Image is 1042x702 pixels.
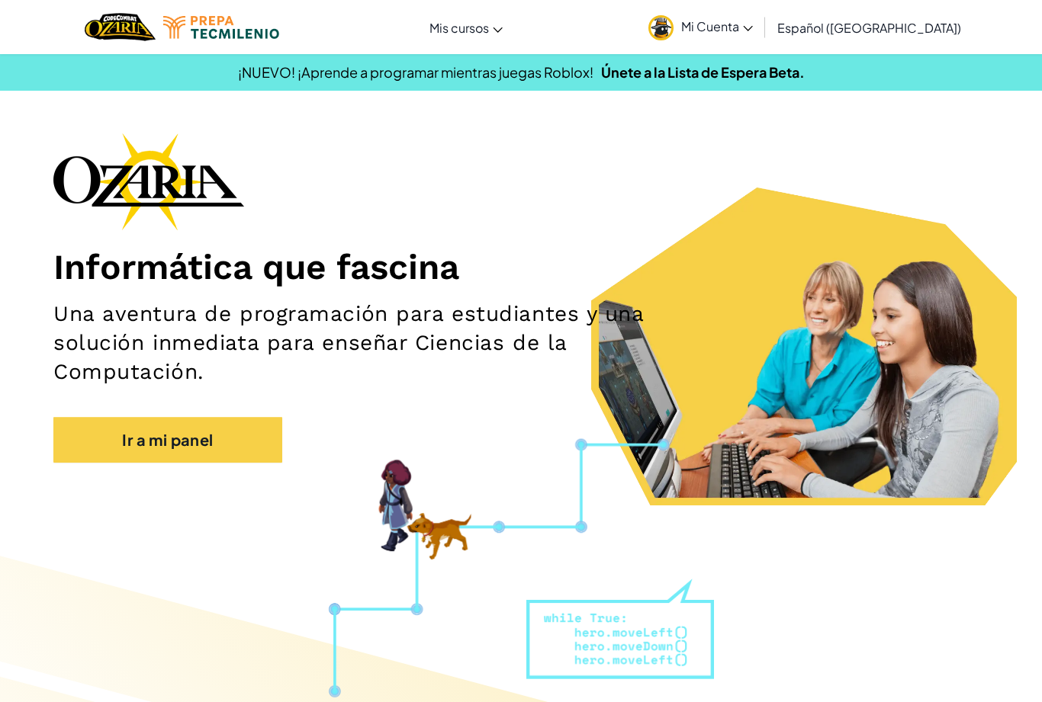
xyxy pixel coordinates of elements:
a: Únete a la Lista de Espera Beta. [601,63,805,81]
span: Mi Cuenta [681,18,753,34]
img: Home [85,11,156,43]
img: avatar [648,15,674,40]
a: Ozaria by CodeCombat logo [85,11,156,43]
a: Mi Cuenta [641,3,761,51]
span: ¡NUEVO! ¡Aprende a programar mientras juegas Roblox! [238,63,593,81]
span: Mis cursos [429,20,489,36]
a: Ir a mi panel [53,417,282,463]
h2: Una aventura de programación para estudiantes y una solución inmediata para enseñar Ciencias de l... [53,300,680,386]
h1: Informática que fascina [53,245,989,288]
a: Mis cursos [422,7,510,48]
img: Tecmilenio logo [163,16,279,39]
span: Español ([GEOGRAPHIC_DATA]) [777,20,961,36]
img: Ozaria branding logo [53,133,244,230]
a: Español ([GEOGRAPHIC_DATA]) [770,7,969,48]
